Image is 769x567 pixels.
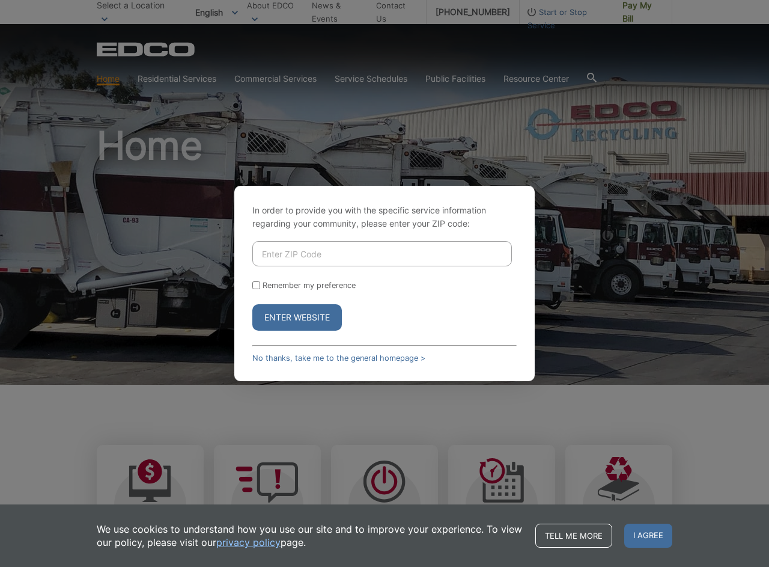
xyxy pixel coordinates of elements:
[263,281,356,290] label: Remember my preference
[252,304,342,331] button: Enter Website
[252,204,517,230] p: In order to provide you with the specific service information regarding your community, please en...
[624,524,672,548] span: I agree
[535,524,612,548] a: Tell me more
[97,523,523,549] p: We use cookies to understand how you use our site and to improve your experience. To view our pol...
[252,354,425,363] a: No thanks, take me to the general homepage >
[216,536,281,549] a: privacy policy
[252,241,512,266] input: Enter ZIP Code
